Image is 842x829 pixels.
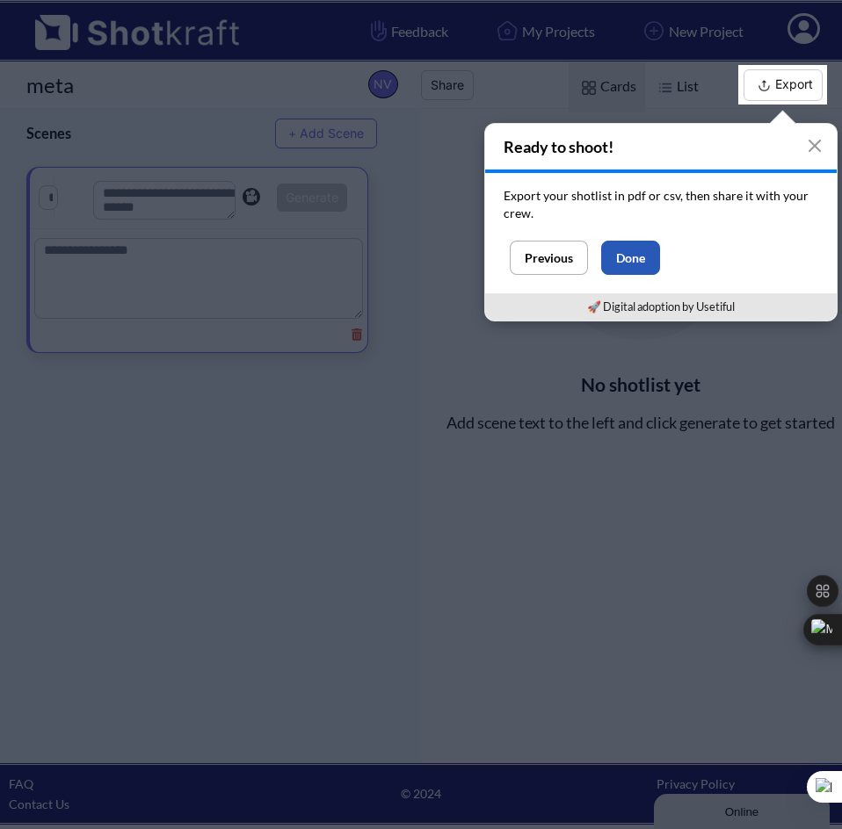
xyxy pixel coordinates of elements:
[753,75,775,97] img: Export Icon
[13,15,163,28] div: Online
[601,241,660,275] button: Done
[510,241,588,275] button: Previous
[485,124,837,169] h4: Ready to shoot!
[587,299,735,314] a: 🚀 Digital adoption by Usetiful
[504,187,818,222] p: Export your shotlist in pdf or csv, then share it with your crew.
[744,69,823,101] button: Export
